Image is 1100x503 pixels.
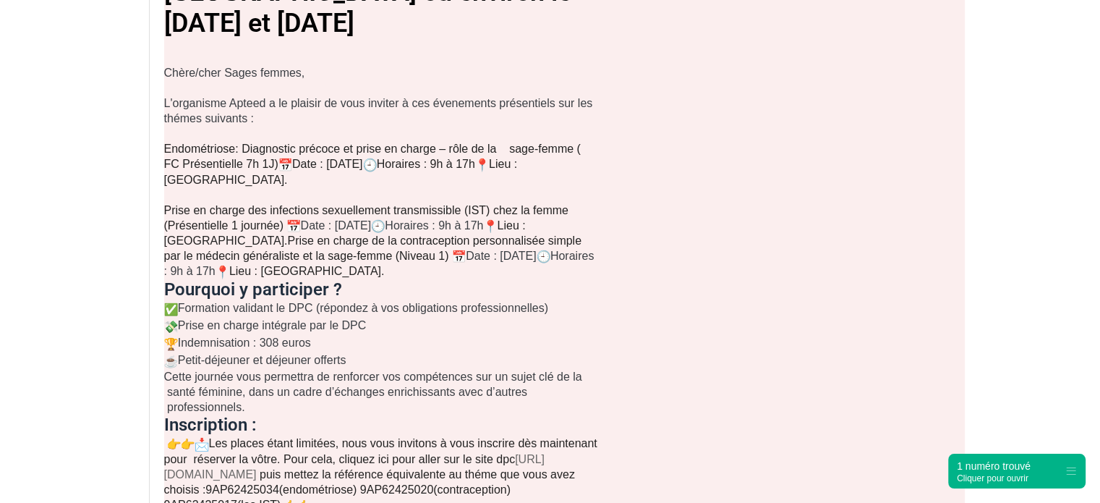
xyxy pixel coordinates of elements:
img: 72.png [195,437,208,451]
span: Les places étant limitées, nous vous invitons à vous inscrire dès maintenant pour réserver la vôt... [164,437,597,465]
span: Date : [DATE] [301,219,372,232]
span: Prise en charge de la contraception personnalisée simple par le médecin généraliste et la sage-fe... [164,234,581,262]
div: Widget de chat [1028,434,1100,503]
li: Petit-déjeuner et déjeuner offerts [164,352,598,369]
img: 72.png [181,437,195,451]
img: 72.png [483,219,497,233]
li: Indemnisation : 308 euros [164,334,598,352]
iframe: Chat Widget [1028,434,1100,503]
img: 72.png [371,219,385,233]
li: Prise en charge intégrale par le DPC [164,317,598,334]
img: 72.png [167,437,181,451]
img: 72.png [278,158,292,172]
img: 72.png [363,158,377,172]
img: 72.png [164,303,178,316]
span: Prise en charge des infections sexuellement transmissible (IST) chez la femme (Présentielle 1 jou... [164,204,568,232]
span: Date : [DATE] [466,250,537,262]
li: Formation validant le DPC (répondez à vos obligations professionnelles) [164,300,598,317]
span: Lieu : [GEOGRAPHIC_DATA]. [229,265,385,277]
span: Endométriose [164,143,236,155]
span: Horaires : 9h à 17h [377,158,475,170]
img: 72.png [164,355,178,368]
img: 72.png [286,219,300,233]
p: L'organisme Apteed a le plaisir de vous inviter à ces évenements présentiels sur les thémes suiva... [164,96,598,126]
h3: Inscription : [164,415,598,436]
p: Chère/cher Sages femmes, [164,65,598,80]
span: Horaires : 9h à 17h [385,219,483,232]
p: Cette journée vous permettra de renforcer vos compétences sur un sujet clé de la santé féminine, ... [164,369,598,415]
span: Lieu : [GEOGRAPHIC_DATA]. [164,219,526,247]
img: 72.png [216,265,229,279]
span: Lieu : [GEOGRAPHIC_DATA]. [164,158,518,185]
span: : Diagnostic précoce et prise en charge – rôle de la sage-femme ( FC Présentielle 7h 1J) [164,143,581,170]
img: 72.png [452,250,466,263]
h3: Pourquoi y participer ? [164,279,598,300]
a: [URL][DOMAIN_NAME] [164,453,545,481]
img: 72.png [475,158,489,172]
img: 72.png [164,320,178,334]
span: Date : [DATE] [292,158,363,170]
span: puis mettez la référence équivalente au théme que vous avez choisis : [164,468,575,496]
img: 72.png [164,337,178,351]
img: 72.png [537,250,550,263]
